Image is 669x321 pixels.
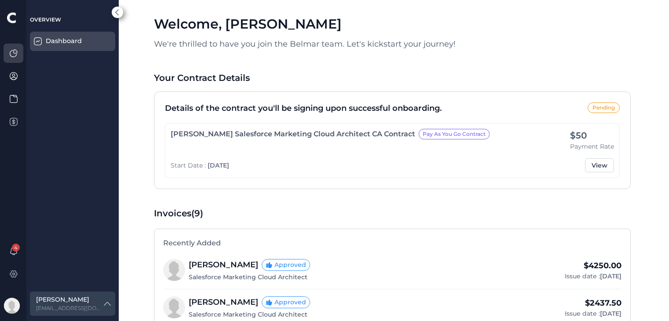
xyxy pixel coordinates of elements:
[12,244,20,252] span: 4
[600,310,621,317] span: [DATE]
[208,161,229,169] span: [DATE]
[565,272,621,281] div: Issue date :
[154,207,631,220] div: Invoices (9)
[262,259,310,271] span: Approved
[163,238,621,248] div: Recently Added
[171,129,415,151] div: [PERSON_NAME] Salesforce Marketing Cloud Architect CA Contract
[154,71,631,84] div: Your Contract Details
[36,304,102,312] label: droger978@gmail.com
[584,260,621,272] div: $4250.00
[189,296,258,308] div: [PERSON_NAME]
[570,142,614,151] div: Payment Rate
[262,296,310,308] span: Approved
[585,297,621,309] div: $2437.50
[154,14,631,34] div: Welcome , [PERSON_NAME]
[585,158,614,172] button: View
[36,295,102,304] label: [PERSON_NAME]
[171,161,229,170] div: Start Date :
[565,309,621,318] div: Issue date :
[165,102,442,114] div: Details of the contract you'll be signing upon successful onboarding.
[588,102,620,113] div: Pending
[189,273,310,282] div: Salesforce Marketing Cloud Architect
[570,129,614,142] div: $50
[189,310,310,319] div: Salesforce Marketing Cloud Architect
[30,16,61,23] span: OVERVIEW
[419,129,490,139] div: Pay As You Go Contract
[600,272,621,280] span: [DATE]
[46,36,82,46] div: Dashboard
[4,298,20,315] img: Avatar
[154,38,631,50] p: We're thrilled to have you join the Belmar team. Let's kickstart your journey!
[189,259,258,271] div: [PERSON_NAME]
